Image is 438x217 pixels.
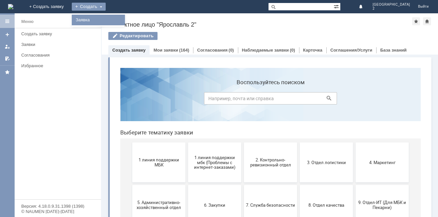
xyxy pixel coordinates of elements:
[19,50,100,60] a: Согласования
[17,122,70,162] button: 5. Административно-хозяйственный отдел
[380,48,406,53] a: База знаний
[73,165,126,205] button: Отдел ИТ (1С)
[2,29,13,40] a: Создать заявку
[17,165,70,205] button: Бухгалтерия (для мбк)
[19,95,68,105] span: 1 линия поддержки МБК
[243,137,292,147] span: 9. Отдел-ИТ (Для МБК и Пекарни)
[412,17,420,25] div: Добавить в избранное
[19,39,100,50] a: Заявки
[187,140,236,145] span: 8. Отдел качества
[241,122,294,162] button: 9. Отдел-ИТ (Для МБК и Пекарни)
[303,48,322,53] a: Карточка
[129,80,182,120] button: 2. Контрольно-ревизионный отдел
[19,182,68,187] span: Бухгалтерия (для мбк)
[2,53,13,64] a: Мои согласования
[131,95,180,105] span: 2. Контрольно-ревизионный отдел
[197,48,228,53] a: Согласования
[21,42,97,47] div: Заявки
[2,41,13,52] a: Мои заявки
[242,48,289,53] a: Наблюдаемые заявки
[21,31,97,36] div: Создать заявку
[21,204,94,208] div: Версия: 4.18.0.9.31.1398 (1398)
[241,80,294,120] button: 4. Маркетинг
[108,21,412,28] div: Контактное лицо "Ярославль 2"
[112,48,146,53] a: Создать заявку
[89,30,222,42] input: Например, почта или справка
[73,122,126,162] button: 6. Закупки
[21,209,94,214] div: © NAUMEN [DATE]-[DATE]
[8,4,13,9] img: logo
[19,29,100,39] a: Создать заявку
[179,48,189,53] div: (164)
[75,140,124,145] span: 6. Закупки
[187,97,236,102] span: 3. Отдел логистики
[129,165,182,205] button: Отдел-ИТ (Битрикс24 и CRM)
[19,137,68,147] span: 5. Административно-хозяйственный отдел
[21,63,90,68] div: Избранное
[290,48,295,53] div: (0)
[330,48,372,53] a: Соглашения/Услуги
[187,182,236,187] span: Отдел-ИТ (Офис)
[89,16,222,23] label: Воспользуйтесь поиском
[73,16,124,24] a: Заявка
[131,140,180,145] span: 7. Служба безопасности
[17,80,70,120] button: 1 линия поддержки МБК
[185,80,238,120] button: 3. Отдел логистики
[21,53,97,58] div: Согласования
[21,18,34,26] div: Меню
[423,17,431,25] div: Сделать домашней страницей
[243,182,292,187] span: Финансовый отдел
[5,67,306,73] header: Выберите тематику заявки
[154,48,178,53] a: Мои заявки
[334,3,340,9] span: Расширенный поиск
[129,122,182,162] button: 7. Служба безопасности
[73,80,126,120] button: 1 линия поддержки мбк (Проблемы с интернет-заказами)
[373,3,410,7] span: [GEOGRAPHIC_DATA]
[72,3,106,11] div: Создать
[243,97,292,102] span: 4. Маркетинг
[373,7,410,11] span: 2
[75,92,124,107] span: 1 линия поддержки мбк (Проблемы с интернет-заказами)
[185,122,238,162] button: 8. Отдел качества
[241,165,294,205] button: Финансовый отдел
[75,182,124,187] span: Отдел ИТ (1С)
[8,4,13,9] a: Перейти на домашнюю страницу
[185,165,238,205] button: Отдел-ИТ (Офис)
[131,180,180,190] span: Отдел-ИТ (Битрикс24 и CRM)
[229,48,234,53] div: (0)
